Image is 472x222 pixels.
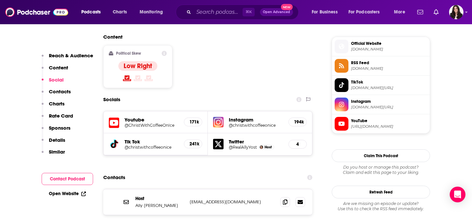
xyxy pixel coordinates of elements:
[229,139,283,145] h5: Twitter
[449,5,463,19] span: Logged in as RebeccaShapiro
[335,117,427,131] a: YouTube[URL][DOMAIN_NAME]
[335,40,427,53] a: Official Website[DOMAIN_NAME]
[190,199,275,205] p: [EMAIL_ADDRESS][DOMAIN_NAME]
[42,52,93,65] button: Reach & Audience
[243,8,255,16] span: ⌘ K
[351,41,427,46] span: Official Website
[103,171,125,184] h2: Contacts
[263,10,290,14] span: Open Advanced
[294,141,301,147] h5: 4
[189,141,197,147] h5: 241k
[182,5,305,20] div: Search podcasts, credits, & more...
[5,6,68,18] img: Podchaser - Follow, Share and Rate Podcasts
[49,88,71,95] p: Contacts
[103,93,120,106] h2: Socials
[116,51,141,56] h2: Political Skew
[42,173,93,185] button: Contact Podcast
[103,34,307,40] h2: Content
[351,105,427,110] span: instagram.com/christwithcoffeeonice
[351,99,427,104] span: Instagram
[42,149,65,161] button: Similar
[42,88,71,101] button: Contacts
[332,186,430,198] button: Refresh Feed
[125,123,179,128] a: @ChristWithCoffeeOnIce
[265,145,272,149] span: Host
[260,145,263,149] img: Ally Yost
[49,125,70,131] p: Sponsors
[42,113,73,125] button: Rate Card
[351,47,427,52] span: podcasters.spotify.com
[450,187,465,202] div: Open Intercom Messenger
[389,7,413,17] button: open menu
[42,101,65,113] button: Charts
[312,8,338,17] span: For Business
[229,117,283,123] h5: Instagram
[125,145,179,150] a: @christwithcoffeeonice
[189,119,197,125] h5: 171k
[49,52,93,59] p: Reach & Audience
[332,165,430,170] span: Do you host or manage this podcast?
[125,117,179,123] h5: Youtube
[281,4,293,10] span: New
[229,123,283,128] a: @christwithcoffeeonice
[351,66,427,71] span: feeds.megaphone.fm
[135,7,171,17] button: open menu
[229,145,257,150] a: @RealAllyYost
[49,65,68,71] p: Content
[42,65,68,77] button: Content
[394,8,405,17] span: More
[344,7,389,17] button: open menu
[294,119,301,125] h5: 194k
[332,201,430,212] div: Are we missing an episode or update? Use this to check the RSS feed immediately.
[42,125,70,137] button: Sponsors
[351,118,427,124] span: YouTube
[431,7,441,18] a: Show notifications dropdown
[49,191,86,196] a: Open Website
[124,62,152,70] h4: Low Right
[351,124,427,129] span: https://www.youtube.com/@ChristWithCoffeeOnIce
[49,149,65,155] p: Similar
[348,8,380,17] span: For Podcasters
[49,101,65,107] p: Charts
[42,77,64,89] button: Social
[335,98,427,111] a: Instagram[DOMAIN_NAME][URL]
[351,60,427,66] span: RSS Feed
[113,8,127,17] span: Charts
[307,7,346,17] button: open menu
[332,165,430,175] div: Claim and edit this page to your liking.
[125,139,179,145] h5: Tik Tok
[135,196,185,201] p: Host
[213,117,224,127] img: iconImage
[135,203,185,208] p: Ally [PERSON_NAME]
[77,7,109,17] button: open menu
[449,5,463,19] img: User Profile
[49,77,64,83] p: Social
[415,7,426,18] a: Show notifications dropdown
[81,8,101,17] span: Podcasts
[332,149,430,162] button: Claim This Podcast
[260,8,293,16] button: Open AdvancedNew
[194,7,243,17] input: Search podcasts, credits, & more...
[42,137,65,149] button: Details
[335,59,427,73] a: RSS Feed[DOMAIN_NAME]
[140,8,163,17] span: Monitoring
[49,137,65,143] p: Details
[49,113,73,119] p: Rate Card
[449,5,463,19] button: Show profile menu
[335,78,427,92] a: TikTok[DOMAIN_NAME][URL]
[108,7,131,17] a: Charts
[351,85,427,90] span: tiktok.com/@christwithcoffeeonice
[351,79,427,85] span: TikTok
